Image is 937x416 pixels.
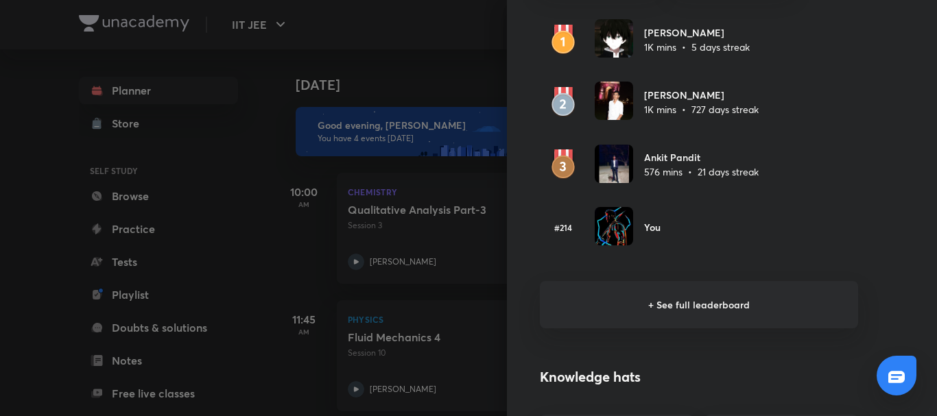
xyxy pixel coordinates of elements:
h6: Ankit Pandit [644,150,759,164]
img: Avatar [595,207,633,245]
p: 1K mins • 727 days streak [644,102,759,117]
img: rank2.svg [540,87,586,117]
img: Avatar [595,19,633,58]
h6: You [644,220,661,234]
h6: #214 [540,221,586,234]
h4: Knowledge hats [540,367,858,387]
img: rank3.svg [540,149,586,180]
img: rank1.svg [540,25,586,55]
h6: + See full leaderboard [540,281,858,328]
p: 1K mins • 5 days streak [644,40,750,54]
h6: [PERSON_NAME] [644,88,759,102]
p: 576 mins • 21 days streak [644,164,759,179]
h6: [PERSON_NAME] [644,25,750,40]
img: Avatar [595,145,633,183]
img: Avatar [595,82,633,120]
